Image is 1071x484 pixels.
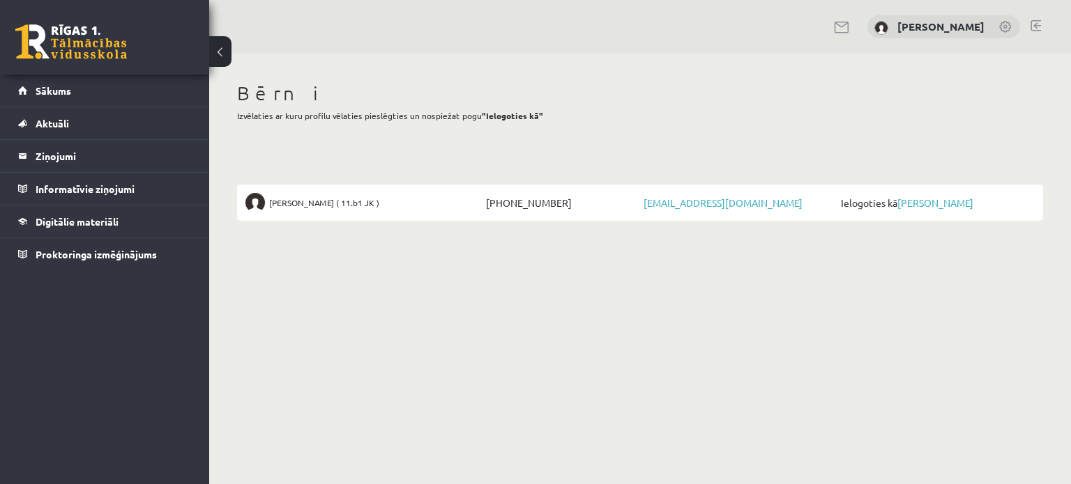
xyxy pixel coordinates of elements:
[36,173,192,205] legend: Informatīvie ziņojumi
[18,75,192,107] a: Sākums
[897,196,973,209] a: [PERSON_NAME]
[269,193,379,212] span: [PERSON_NAME] ( 11.b1 JK )
[36,215,119,228] span: Digitālie materiāli
[483,193,640,212] span: [PHONE_NUMBER]
[36,248,157,260] span: Proktoringa izmēģinājums
[837,193,1035,212] span: Ielogoties kā
[18,140,192,172] a: Ziņojumi
[36,117,69,130] span: Aktuāli
[237,109,1043,122] p: Izvēlaties ar kuru profilu vēlaties pieslēgties un nospiežat pogu
[36,140,192,172] legend: Ziņojumi
[36,84,71,97] span: Sākums
[237,81,1043,105] h1: Bērni
[15,24,127,59] a: Rīgas 1. Tālmācības vidusskola
[18,238,192,270] a: Proktoringa izmēģinājums
[245,193,265,212] img: Marta Broka
[18,173,192,205] a: Informatīvie ziņojumi
[18,107,192,139] a: Aktuāli
[644,196,803,209] a: [EMAIL_ADDRESS][DOMAIN_NAME]
[18,205,192,237] a: Digitālie materiāli
[897,19,985,33] a: [PERSON_NAME]
[874,21,888,35] img: Sanita Broka
[482,110,543,121] b: "Ielogoties kā"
